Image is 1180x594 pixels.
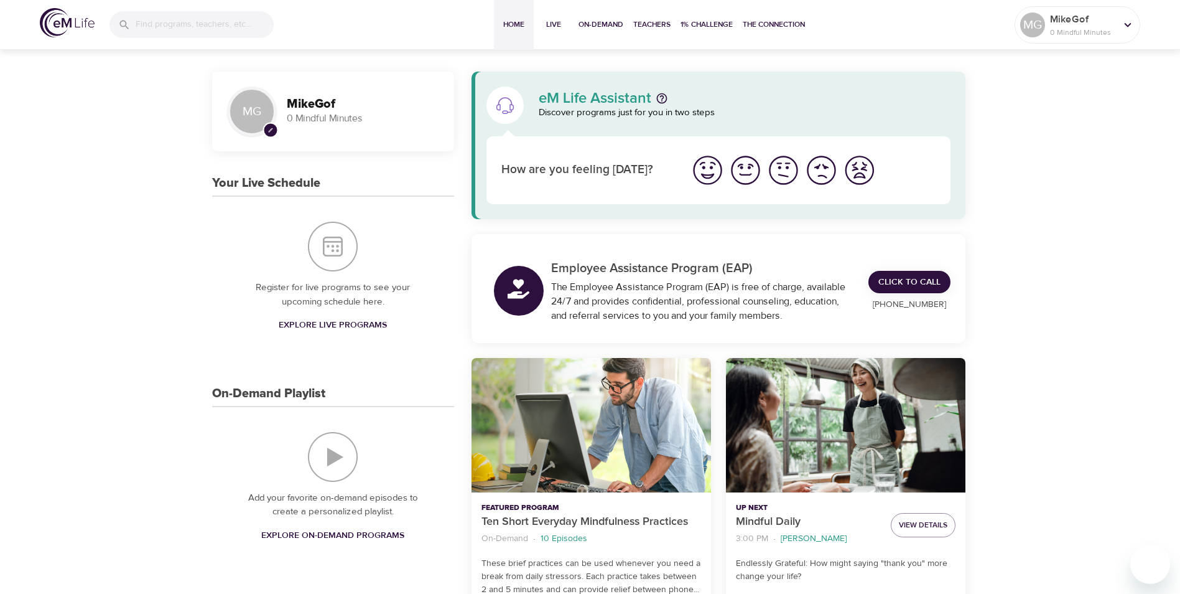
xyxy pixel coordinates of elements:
p: How are you feeling [DATE]? [501,161,674,179]
p: Add your favorite on-demand episodes to create a personalized playlist. [237,491,429,519]
p: 3:00 PM [736,532,768,545]
img: logo [40,8,95,37]
img: worst [842,153,876,187]
h3: Your Live Schedule [212,176,320,191]
p: Mindful Daily [736,514,881,530]
img: Your Live Schedule [308,222,358,271]
li: · [773,530,776,547]
nav: breadcrumb [481,530,701,547]
img: On-Demand Playlist [308,432,358,482]
p: Discover programs just for you in two steps [539,106,951,120]
p: eM Life Assistant [539,91,651,106]
span: Explore Live Programs [279,318,387,333]
p: Featured Program [481,502,701,514]
button: I'm feeling great [689,151,727,189]
p: Ten Short Everyday Mindfulness Practices [481,514,701,530]
img: ok [766,153,801,187]
button: Ten Short Everyday Mindfulness Practices [472,358,711,493]
h3: On-Demand Playlist [212,387,325,401]
input: Find programs, teachers, etc... [136,11,274,38]
span: Home [499,18,529,31]
a: Explore Live Programs [274,314,392,337]
button: I'm feeling worst [840,151,878,189]
button: Mindful Daily [726,358,965,493]
a: Click to Call [868,271,950,294]
img: eM Life Assistant [495,95,515,115]
button: I'm feeling good [727,151,764,189]
nav: breadcrumb [736,530,881,547]
iframe: Button to launch messaging window [1130,544,1170,584]
h3: MikeGof [287,97,439,111]
li: · [533,530,536,547]
p: MikeGof [1050,12,1116,27]
div: MG [1020,12,1045,37]
p: On-Demand [481,532,528,545]
p: Employee Assistance Program (EAP) [551,259,854,278]
p: [PHONE_NUMBER] [868,298,950,311]
img: bad [804,153,839,187]
p: Register for live programs to see your upcoming schedule here. [237,281,429,309]
p: 10 Episodes [541,532,587,545]
button: I'm feeling bad [802,151,840,189]
div: The Employee Assistance Program (EAP) is free of charge, available 24/7 and provides confidential... [551,280,854,323]
span: Click to Call [878,275,941,290]
p: [PERSON_NAME] [781,532,847,545]
div: MG [227,87,277,136]
span: Teachers [633,18,671,31]
button: I'm feeling ok [764,151,802,189]
p: Up Next [736,502,881,514]
img: good [728,153,763,187]
p: Endlessly Grateful: How might saying "thank you" more change your life? [736,557,955,583]
span: Explore On-Demand Programs [261,528,404,544]
span: View Details [899,519,947,532]
span: The Connection [743,18,805,31]
button: View Details [891,513,955,537]
img: great [690,153,725,187]
p: 0 Mindful Minutes [1050,27,1116,38]
a: Explore On-Demand Programs [256,524,409,547]
span: 1% Challenge [681,18,733,31]
span: On-Demand [578,18,623,31]
span: Live [539,18,569,31]
p: 0 Mindful Minutes [287,111,439,126]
